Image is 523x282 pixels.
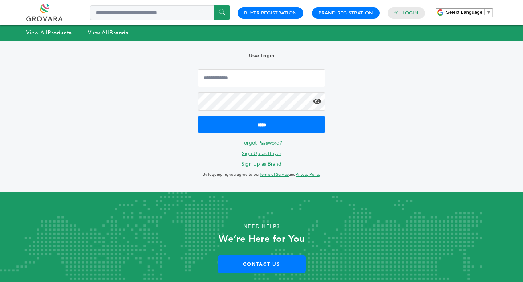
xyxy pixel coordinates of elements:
a: Sign Up as Brand [242,161,281,167]
a: Brand Registration [319,10,373,16]
input: Password [198,92,325,111]
a: Select Language​ [446,9,491,15]
p: By logging in, you agree to our and [198,170,325,179]
p: Need Help? [26,221,497,232]
span: Select Language [446,9,482,15]
strong: Brands [109,29,128,36]
strong: We’re Here for You [219,232,305,245]
input: Search a product or brand... [90,5,230,20]
a: View AllBrands [88,29,129,36]
a: Forgot Password? [241,140,282,146]
a: Contact Us [218,255,306,273]
a: Login [402,10,418,16]
a: View AllProducts [26,29,72,36]
a: Buyer Registration [244,10,297,16]
a: Terms of Service [260,172,289,177]
input: Email Address [198,69,325,87]
strong: Products [48,29,72,36]
b: User Login [249,52,274,59]
a: Sign Up as Buyer [242,150,281,157]
a: Privacy Policy [296,172,320,177]
span: ▼ [486,9,491,15]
